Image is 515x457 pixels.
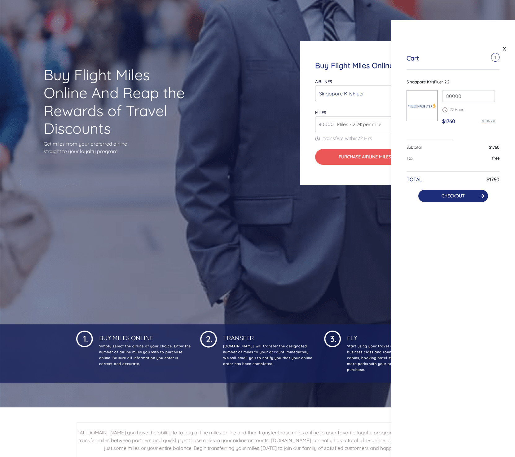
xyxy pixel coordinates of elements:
[315,149,432,165] button: Purchase Airline Miles$1760.00
[407,177,422,182] h6: TOTAL
[442,107,447,112] img: schedule.png
[315,134,432,142] p: transfers within
[407,55,419,62] h5: Cart
[315,86,432,101] button: Singapore KrisFlyer
[98,329,191,342] h4: Buy Miles Online
[442,118,455,124] span: $1760
[222,343,315,367] p: [DOMAIN_NAME] will transfer the designated number of miles to your account immediately. We will e...
[319,88,424,99] div: Singapore KrisFlyer
[442,193,464,199] a: CHECKOUT
[76,329,93,347] img: 1
[324,329,341,347] img: 1
[315,61,432,70] h4: Buy Flight Miles Online
[489,145,500,150] span: $1760
[44,140,188,155] p: Get miles from your preferred airline straight to your loyalty program
[407,79,449,84] span: Singapore KrisFlyer 2.2
[346,343,439,373] p: Start using your travel rewards! Enjoy reserving business class and round trip tickets, upgrading...
[44,66,188,137] h1: Buy Flight Miles Online And Reap the Rewards of Travel Discounts
[442,107,495,112] p: 72 Hours
[315,79,332,84] label: Airlines
[418,190,488,202] button: CHECKOUT
[491,53,500,62] span: 1
[200,329,217,348] img: 1
[407,156,413,160] span: Tax
[222,329,315,342] h4: Transfer
[358,135,372,141] span: 72 Hrs
[486,177,500,182] h6: $1760
[98,343,191,367] p: Simply select the airline of your choice. Enter the number of airline miles you wish to purchase ...
[315,110,326,115] label: miles
[334,121,381,128] span: Miles - 2.2¢ per mile
[492,156,500,160] span: free
[346,329,439,342] h4: Fly
[407,99,437,112] img: Singapore-KrisFlyer.png
[481,118,495,123] a: remove
[407,145,422,150] span: Subtotal
[501,44,508,53] a: X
